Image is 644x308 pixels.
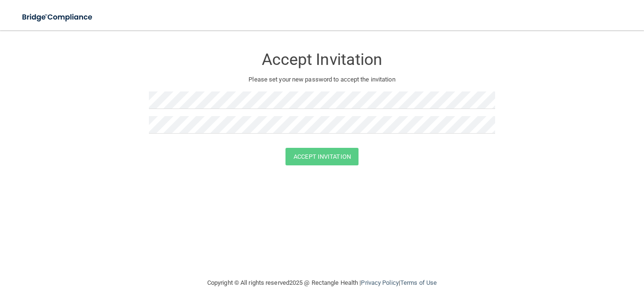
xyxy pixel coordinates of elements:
[400,279,437,286] a: Terms of Use
[480,241,633,279] iframe: Drift Widget Chat Controller
[14,8,101,27] img: bridge_compliance_login_screen.278c3ca4.svg
[156,74,488,85] p: Please set your new password to accept the invitation
[149,268,495,298] div: Copyright © All rights reserved 2025 @ Rectangle Health | |
[361,279,398,286] a: Privacy Policy
[149,51,495,68] h3: Accept Invitation
[285,148,359,165] button: Accept Invitation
